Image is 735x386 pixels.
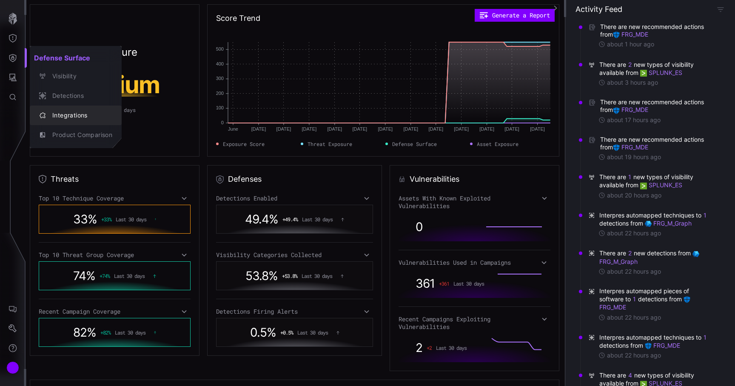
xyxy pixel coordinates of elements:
[30,106,122,125] button: Integrations
[30,125,122,145] button: Product Comparison
[48,71,112,82] div: Visibility
[48,91,112,101] div: Detections
[30,49,122,66] h2: Defense Surface
[30,86,122,106] button: Detections
[48,110,112,121] div: Integrations
[30,66,122,86] button: Visibility
[48,130,112,140] div: Product Comparison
